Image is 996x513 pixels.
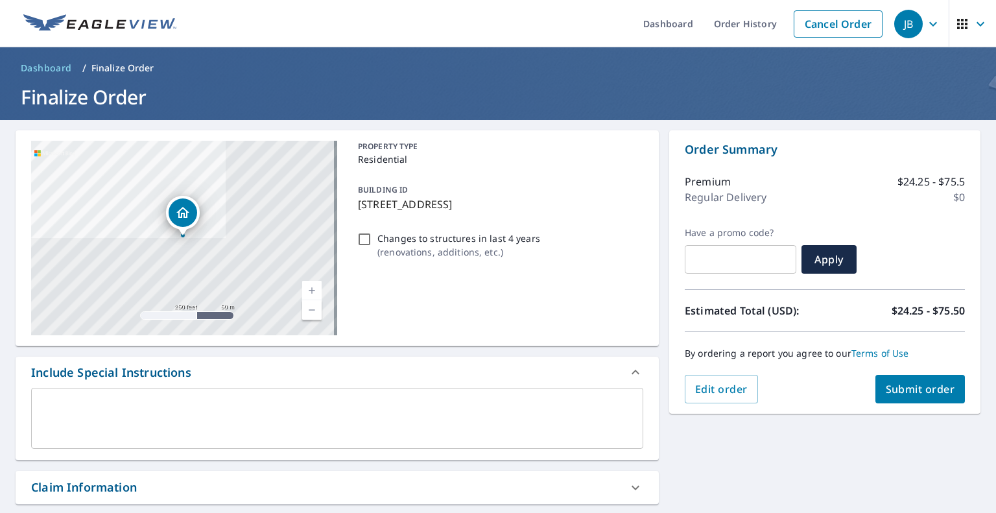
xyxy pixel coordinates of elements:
[953,189,965,205] p: $0
[16,58,77,78] a: Dashboard
[812,252,846,267] span: Apply
[358,197,638,212] p: [STREET_ADDRESS]
[31,364,191,381] div: Include Special Instructions
[685,375,758,403] button: Edit order
[377,245,540,259] p: ( renovations, additions, etc. )
[302,281,322,300] a: Current Level 17, Zoom In
[801,245,857,274] button: Apply
[794,10,883,38] a: Cancel Order
[851,347,909,359] a: Terms of Use
[695,382,748,396] span: Edit order
[16,471,659,504] div: Claim Information
[358,152,638,166] p: Residential
[685,189,766,205] p: Regular Delivery
[377,232,540,245] p: Changes to structures in last 4 years
[897,174,965,189] p: $24.25 - $75.5
[685,141,965,158] p: Order Summary
[685,174,731,189] p: Premium
[16,58,980,78] nav: breadcrumb
[21,62,72,75] span: Dashboard
[685,303,825,318] p: Estimated Total (USD):
[91,62,154,75] p: Finalize Order
[358,141,638,152] p: PROPERTY TYPE
[358,184,408,195] p: BUILDING ID
[875,375,966,403] button: Submit order
[23,14,176,34] img: EV Logo
[302,300,322,320] a: Current Level 17, Zoom Out
[16,357,659,388] div: Include Special Instructions
[16,84,980,110] h1: Finalize Order
[166,196,200,236] div: Dropped pin, building 1, Residential property, 913 NW Cedar Ct Ankeny, IA 50023
[886,382,955,396] span: Submit order
[31,479,137,496] div: Claim Information
[894,10,923,38] div: JB
[892,303,965,318] p: $24.25 - $75.50
[685,348,965,359] p: By ordering a report you agree to our
[685,227,796,239] label: Have a promo code?
[82,60,86,76] li: /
